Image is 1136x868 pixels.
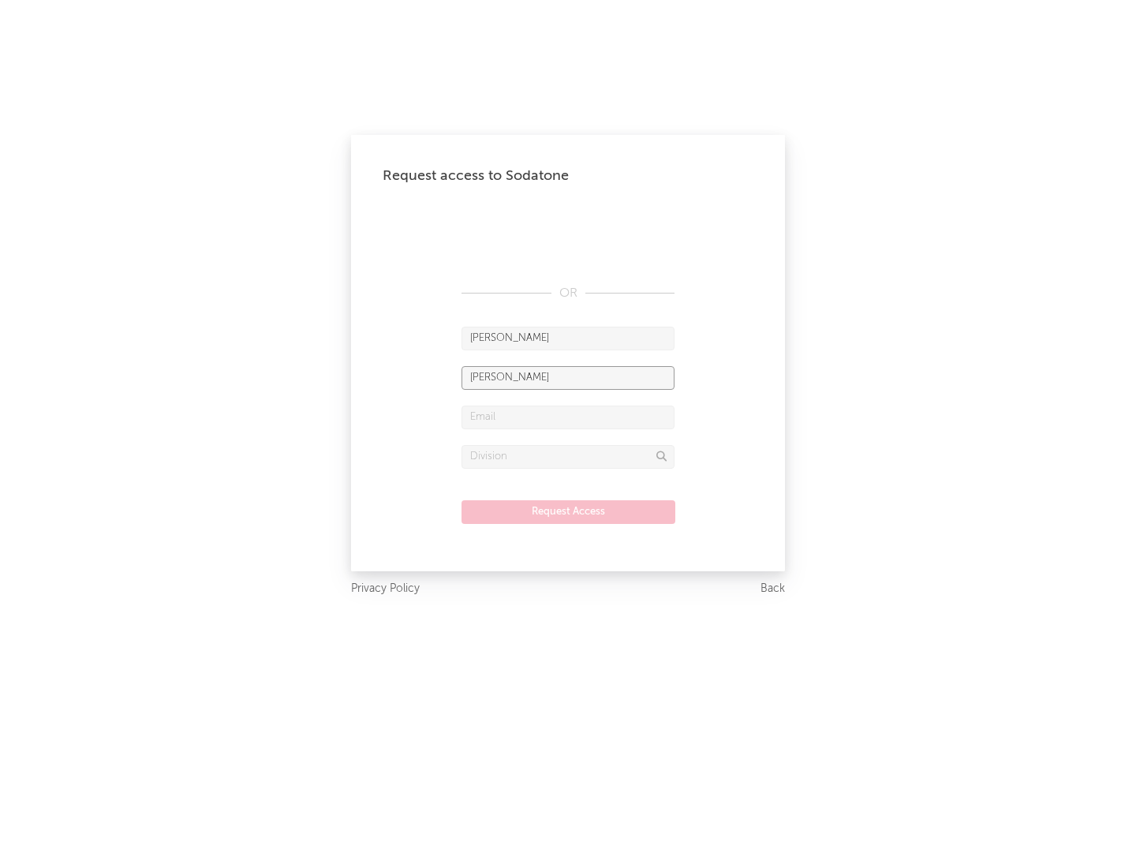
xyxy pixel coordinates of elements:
[461,284,674,303] div: OR
[461,406,674,429] input: Email
[351,579,420,599] a: Privacy Policy
[461,500,675,524] button: Request Access
[383,166,753,185] div: Request access to Sodatone
[760,579,785,599] a: Back
[461,327,674,350] input: First Name
[461,366,674,390] input: Last Name
[461,445,674,469] input: Division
